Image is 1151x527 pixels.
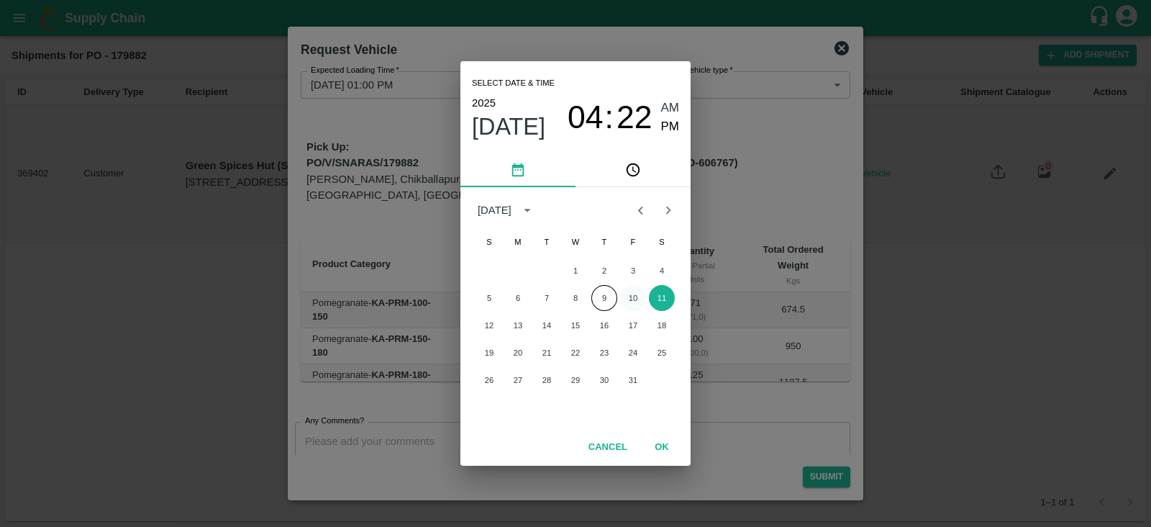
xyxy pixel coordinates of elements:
button: 1 [563,258,588,284]
button: 7 [534,285,560,311]
span: Friday [620,228,646,256]
button: 24 [620,340,646,366]
button: 4 [649,258,675,284]
button: 31 [620,367,646,393]
button: pick date [460,153,575,187]
span: 22 [617,99,652,136]
span: 04 [568,99,604,136]
button: 17 [620,312,646,338]
button: 10 [620,285,646,311]
button: Next month [655,197,682,224]
button: 27 [505,367,531,393]
button: 9 [591,285,617,311]
button: 15 [563,312,588,338]
button: 2025 [472,94,496,112]
button: 22 [617,99,652,137]
button: 20 [505,340,531,366]
span: Monday [505,228,531,256]
button: 12 [476,312,502,338]
button: pick time [575,153,691,187]
button: 11 [649,285,675,311]
button: 04 [568,99,604,137]
button: AM [661,99,680,118]
span: Tuesday [534,228,560,256]
span: Saturday [649,228,675,256]
button: PM [661,117,680,137]
button: 14 [534,312,560,338]
span: Thursday [591,228,617,256]
button: 22 [563,340,588,366]
button: 5 [476,285,502,311]
button: 6 [505,285,531,311]
button: 21 [534,340,560,366]
button: 2 [591,258,617,284]
span: Wednesday [563,228,588,256]
button: 29 [563,367,588,393]
span: : [605,99,614,137]
button: 26 [476,367,502,393]
button: 28 [534,367,560,393]
span: Select date & time [472,73,555,94]
div: [DATE] [478,202,511,218]
button: 25 [649,340,675,366]
button: calendar view is open, switch to year view [516,199,539,222]
button: [DATE] [472,112,545,141]
button: 3 [620,258,646,284]
button: OK [639,435,685,460]
button: 8 [563,285,588,311]
button: 30 [591,367,617,393]
button: 18 [649,312,675,338]
button: 13 [505,312,531,338]
button: 16 [591,312,617,338]
button: Previous month [627,197,654,224]
button: Cancel [583,435,633,460]
button: 23 [591,340,617,366]
span: Sunday [476,228,502,256]
button: 19 [476,340,502,366]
